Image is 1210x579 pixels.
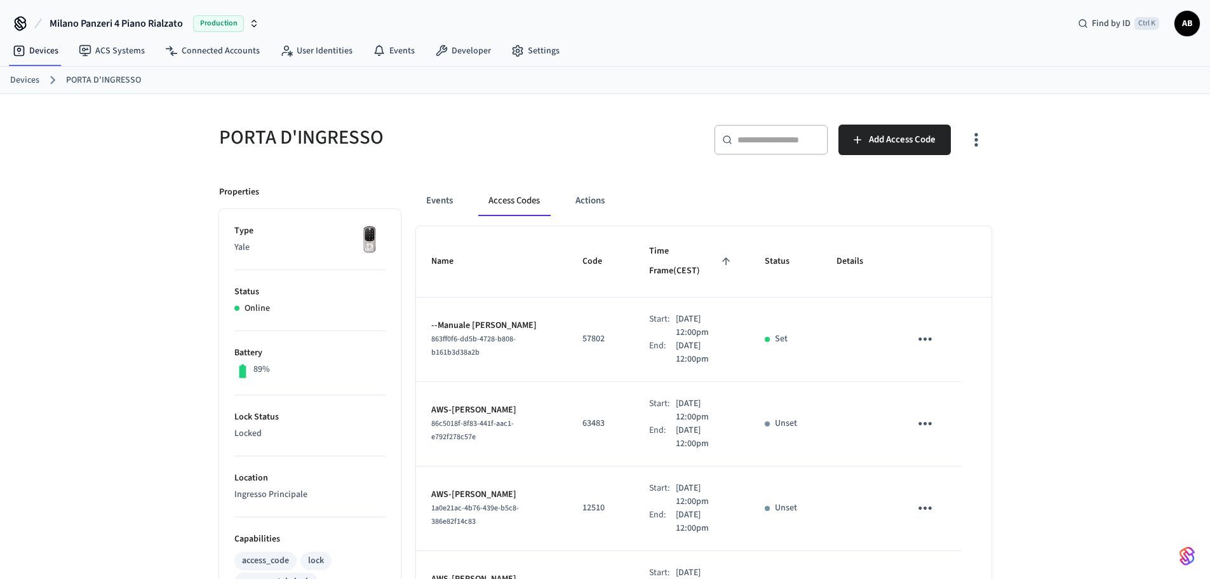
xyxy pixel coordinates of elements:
span: 863ff0f6-dd5b-4728-b808-b161b3d38a2b [431,334,516,358]
div: End: [649,424,675,451]
p: Location [234,472,386,485]
div: Start: [649,482,675,508]
span: 1a0e21ac-4b76-439e-b5c8-386e82f14c83 [431,503,519,527]
p: Unset [775,501,797,515]
img: Yale Assure Touchscreen Wifi Smart Lock, Satin Nickel, Front [354,224,386,256]
a: PORTA D'INGRESSO [66,74,141,87]
button: Add Access Code [838,125,951,155]
p: Lock Status [234,411,386,424]
a: Devices [3,39,69,62]
a: User Identities [270,39,363,62]
a: Settings [501,39,570,62]
p: Yale [234,241,386,254]
span: AB [1176,12,1199,35]
h5: PORTA D'INGRESSO [219,125,598,151]
p: --Manuale [PERSON_NAME] [431,319,553,332]
div: End: [649,508,675,535]
button: AB [1174,11,1200,36]
p: Ingresso Principale [234,488,386,501]
div: access_code [242,554,289,568]
p: [DATE] 12:00pm [676,482,734,508]
span: Add Access Code [869,132,936,148]
p: [DATE] 12:00pm [676,313,734,339]
p: Type [234,224,386,238]
a: Events [363,39,425,62]
p: Unset [775,417,797,430]
p: 12510 [582,501,619,515]
span: Time Frame(CEST) [649,242,734,282]
span: Status [765,252,806,271]
div: Start: [649,397,675,424]
p: 89% [253,363,270,376]
div: End: [649,339,675,366]
div: lock [308,554,324,568]
button: Actions [565,186,615,216]
button: Events [416,186,463,216]
p: [DATE] 12:00pm [676,424,734,451]
span: Details [837,252,880,271]
span: Milano Panzeri 4 Piano Rialzato [50,16,183,31]
p: [DATE] 12:00pm [676,339,734,366]
p: Online [245,302,270,315]
div: ant example [416,186,992,216]
span: Production [193,15,244,32]
a: Devices [10,74,39,87]
button: Access Codes [478,186,550,216]
p: Capabilities [234,533,386,546]
span: Name [431,252,470,271]
a: Developer [425,39,501,62]
span: Find by ID [1092,17,1131,30]
p: Battery [234,346,386,360]
span: Code [582,252,619,271]
span: Ctrl K [1134,17,1159,30]
img: SeamLogoGradient.69752ec5.svg [1180,546,1195,566]
div: Find by IDCtrl K [1068,12,1169,35]
a: Connected Accounts [155,39,270,62]
span: 86c5018f-8f83-441f-aac1-e792f278c57e [431,418,514,442]
p: [DATE] 12:00pm [676,508,734,535]
div: Start: [649,313,675,339]
p: 63483 [582,417,619,430]
p: [DATE] 12:00pm [676,397,734,424]
p: Locked [234,427,386,440]
p: Set [775,332,788,346]
p: Properties [219,186,259,199]
p: AWS-[PERSON_NAME] [431,488,553,501]
p: AWS-[PERSON_NAME] [431,404,553,417]
p: 57802 [582,332,619,346]
a: ACS Systems [69,39,155,62]
p: Status [234,285,386,299]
